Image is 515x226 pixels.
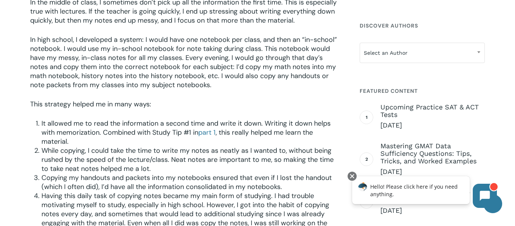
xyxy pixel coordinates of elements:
[380,167,485,176] span: [DATE]
[380,103,485,130] a: Upcoming Practice SAT & ACT Tests [DATE]
[360,45,484,61] span: Select an Author
[41,173,332,191] span: Copying my handouts and packets into my notebooks ensured that even if I lost the handout (which ...
[360,19,485,32] h4: Discover Authors
[344,170,504,215] iframe: Chatbot
[380,103,485,118] span: Upcoming Practice SAT & ACT Tests
[380,142,485,176] a: Mastering GMAT Data Sufficiency Questions: Tips, Tricks, and Worked Examples [DATE]
[360,84,485,98] h4: Featured Content
[30,100,151,109] span: This strategy helped me in many ways:
[360,43,485,63] span: Select an Author
[380,121,485,130] span: [DATE]
[41,146,334,173] span: While copying, I could take the time to write my notes as neatly as I wanted to, without being ru...
[198,128,216,137] a: part 1
[41,119,331,137] span: It allowed me to read the information a second time and write it down. Writing it down helps with...
[380,142,485,165] span: Mastering GMAT Data Sufficiency Questions: Tips, Tricks, and Worked Examples
[30,35,337,89] span: In high school, I developed a system: I would have one notebook per class, and then an “in-school...
[41,128,313,146] span: , this really helped me learn the material.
